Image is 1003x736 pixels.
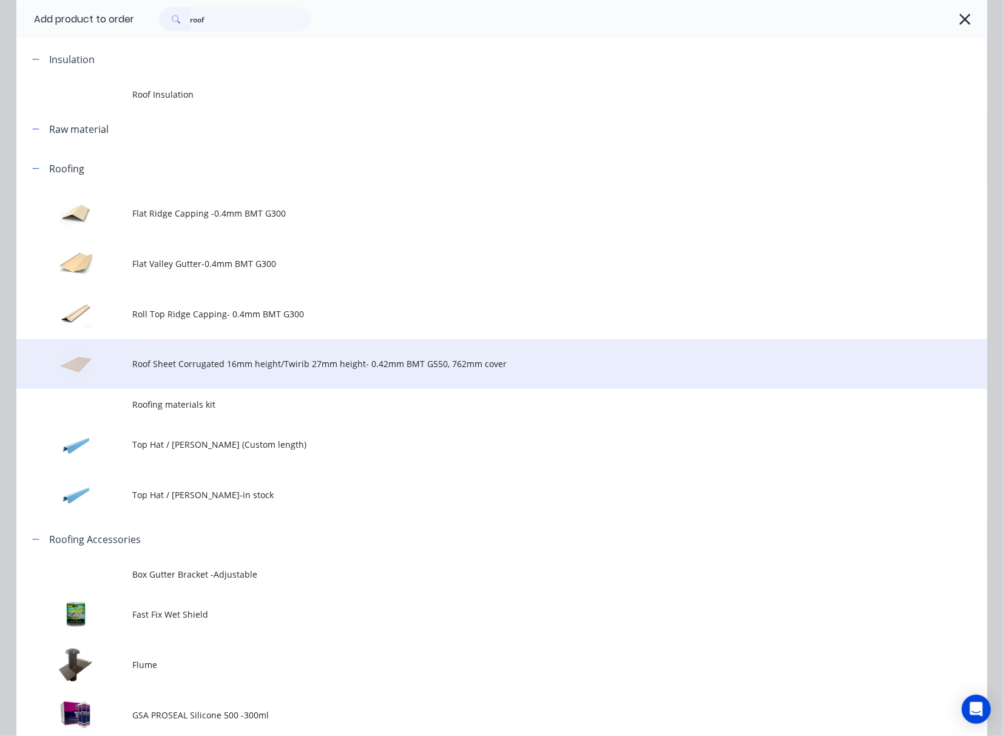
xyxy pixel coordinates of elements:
span: Roof Sheet Corrugated 16mm height/Twirib 27mm height- 0.42mm BMT G550, 762mm cover [133,357,816,370]
span: Flat Valley Gutter-0.4mm BMT G300 [133,257,816,270]
div: Roofing [50,161,85,176]
span: Flume [133,658,816,671]
span: Roof Insulation [133,88,816,101]
span: Top Hat / [PERSON_NAME]-in stock [133,488,816,501]
div: Raw material [50,122,109,137]
span: Top Hat / [PERSON_NAME] (Custom length) [133,438,816,451]
span: Roofing materials kit [133,398,816,411]
div: Insulation [50,52,95,67]
input: Search... [191,7,311,32]
span: Flat Ridge Capping -0.4mm BMT G300 [133,207,816,220]
div: Open Intercom Messenger [962,695,991,724]
div: Roofing Accessories [50,532,141,547]
span: GSA PROSEAL Silicone 500 -300ml [133,709,816,721]
span: Box Gutter Bracket -Adjustable [133,568,816,581]
span: Fast Fix Wet Shield [133,608,816,621]
span: Roll Top Ridge Capping- 0.4mm BMT G300 [133,308,816,320]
